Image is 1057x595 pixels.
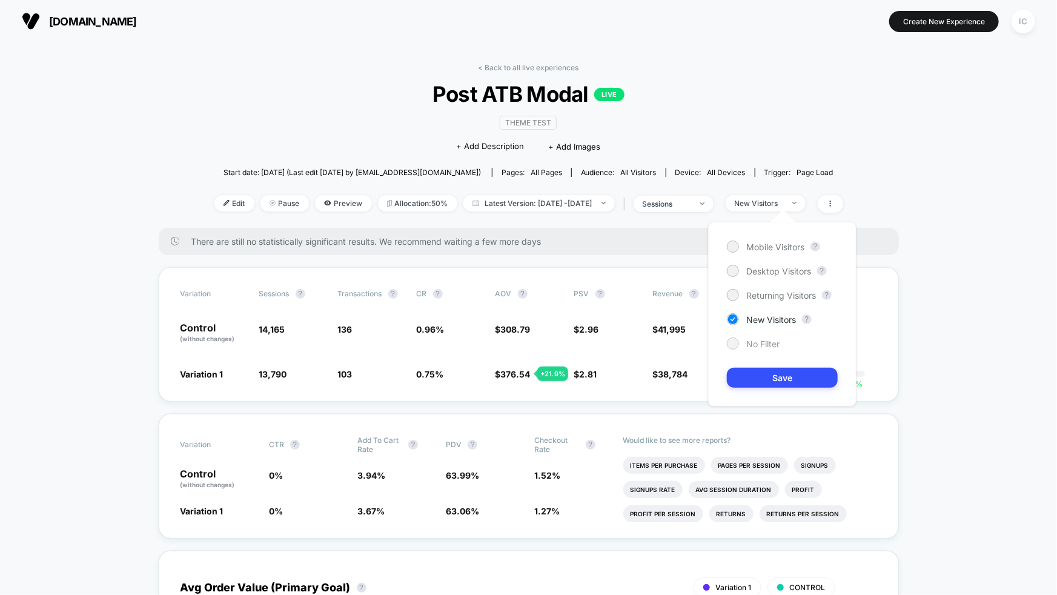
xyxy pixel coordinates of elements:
span: 13,790 [259,369,287,379]
button: ? [518,289,528,299]
span: Allocation: 50% [378,195,457,211]
span: $ [495,324,531,334]
span: $ [653,369,688,379]
span: $ [653,324,686,334]
span: (without changes) [181,335,235,342]
button: ? [296,289,305,299]
span: Variation [181,289,247,299]
img: edit [224,200,230,206]
span: $ [495,369,531,379]
button: ? [357,583,366,593]
button: ? [822,290,832,300]
span: 103 [338,369,353,379]
span: 376.54 [501,369,531,379]
img: end [270,200,276,206]
button: Save [727,368,838,388]
span: Edit [214,195,254,211]
span: Preview [315,195,372,211]
span: Transactions [338,289,382,298]
span: [DOMAIN_NAME] [49,15,137,28]
span: 3.67 % [357,506,385,516]
button: ? [689,289,699,299]
span: There are still no statistically significant results. We recommend waiting a few more days [191,236,875,247]
span: CONTROL [790,583,826,592]
span: $ [574,369,597,379]
span: (without changes) [181,481,235,488]
img: rebalance [387,200,392,207]
span: Latest Version: [DATE] - [DATE] [463,195,615,211]
span: 136 [338,324,353,334]
span: No Filter [746,339,780,349]
button: ? [586,440,595,450]
span: all pages [531,168,562,177]
span: Post ATB Modal [245,81,811,107]
span: PDV [446,440,462,449]
span: Mobile Visitors [746,242,804,252]
span: Pause [260,195,309,211]
span: CTR [269,440,284,449]
span: all devices [707,168,746,177]
img: end [700,202,704,205]
span: Page Load [797,168,833,177]
button: Create New Experience [889,11,999,32]
div: sessions [643,199,691,208]
span: Start date: [DATE] (Last edit [DATE] by [EMAIL_ADDRESS][DOMAIN_NAME]) [224,168,481,177]
li: Signups [794,457,836,474]
span: CR [417,289,427,298]
button: ? [802,314,812,324]
span: Desktop Visitors [746,266,811,276]
span: + Add Description [456,141,524,153]
li: Profit Per Session [623,505,703,522]
li: Signups Rate [623,481,683,498]
span: 0.75 % [417,369,444,379]
span: 0 % [269,470,283,480]
span: $ [574,324,599,334]
span: 41,995 [658,324,686,334]
li: Returns Per Session [760,505,847,522]
img: end [792,202,797,204]
li: Avg Session Duration [689,481,779,498]
span: Variation 1 [181,369,224,379]
button: ? [595,289,605,299]
button: ? [817,266,827,276]
div: New Visitors [735,199,783,208]
img: calendar [472,200,479,206]
span: 1.52 % [535,470,561,480]
span: Checkout Rate [535,436,580,454]
span: 0 % [269,506,283,516]
button: [DOMAIN_NAME] [18,12,141,31]
span: Variation [181,436,247,454]
span: 2.96 [580,324,599,334]
li: Returns [709,505,754,522]
li: Pages Per Session [711,457,788,474]
span: Sessions [259,289,290,298]
span: 308.79 [501,324,531,334]
button: ? [388,289,398,299]
span: 1.27 % [535,506,560,516]
span: 3.94 % [357,470,385,480]
button: ? [468,440,477,450]
p: Control [181,323,247,344]
p: Control [181,469,257,490]
span: 0.96 % [417,324,445,334]
span: Variation 1 [716,583,752,592]
span: 63.99 % [446,470,479,480]
span: 14,165 [259,324,285,334]
div: + 21.9 % [537,367,568,381]
button: ? [290,440,300,450]
span: PSV [574,289,589,298]
button: ? [810,242,820,251]
span: Add To Cart Rate [357,436,402,454]
span: Returning Visitors [746,290,816,301]
span: AOV [495,289,512,298]
span: Theme Test [500,116,557,130]
span: 2.81 [580,369,597,379]
span: | [621,195,634,213]
span: All Visitors [621,168,657,177]
span: 38,784 [658,369,688,379]
li: Items Per Purchase [623,457,705,474]
p: LIVE [594,88,625,101]
span: + Add Images [548,142,600,151]
p: Would like to see more reports? [623,436,877,445]
div: Pages: [502,168,562,177]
